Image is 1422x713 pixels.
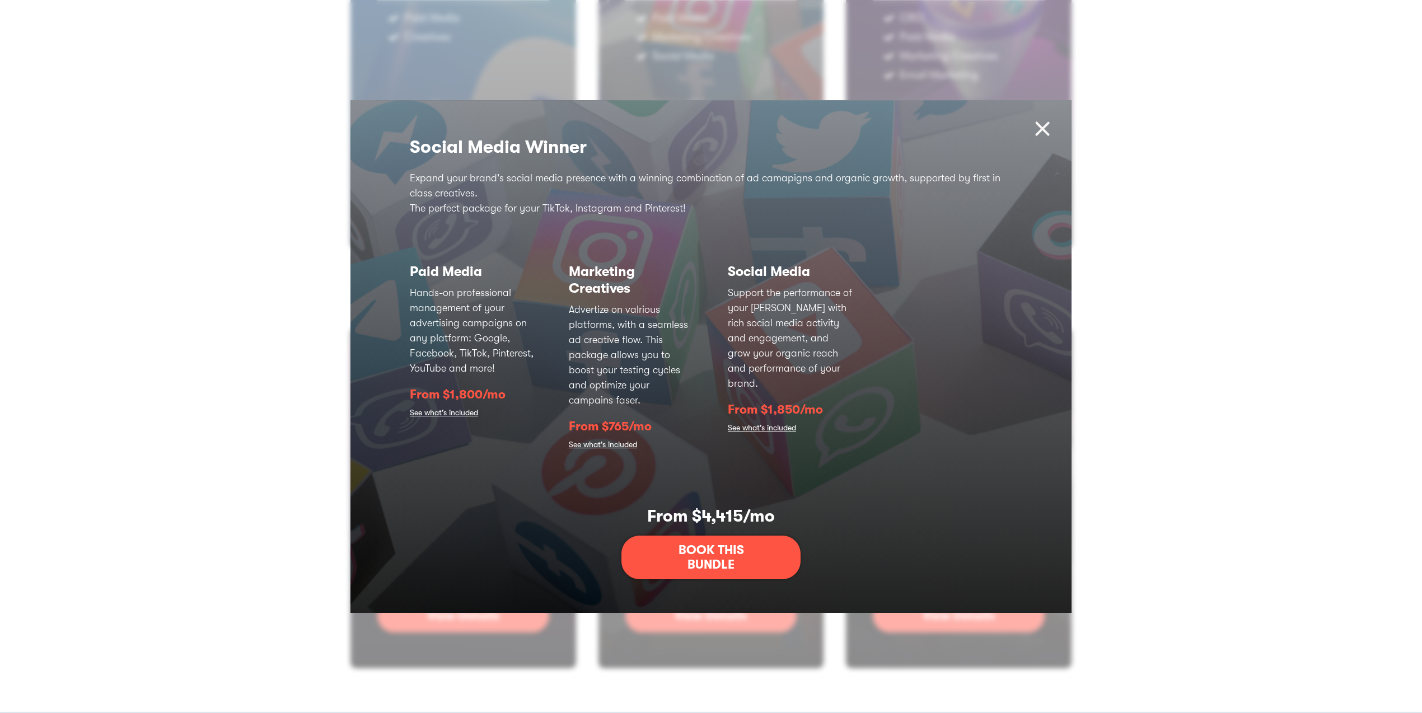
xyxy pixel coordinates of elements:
[728,421,796,437] a: See what's included
[410,385,535,404] p: From $1,800/mo
[728,263,853,280] h3: Social Media
[410,171,1012,216] p: Expand your brand's social media presence with a winning combination of ad camapigns and organic ...
[569,417,694,435] p: From $765/mo
[410,406,478,421] a: See what's included
[410,263,535,280] h3: Paid Media
[1220,583,1422,713] iframe: Chat Widget
[410,285,535,376] p: Hands-on professional management of your advertising campaigns on any platform: Google, Facebook,...
[728,285,853,391] p: Support the performance of your [PERSON_NAME] with rich social media activity and engagement, and...
[569,302,694,408] p: Advertize on valrious platforms, with a seamless ad creative flow. This package allows you to boo...
[410,134,1012,161] h2: Social Media Winner
[569,263,694,297] h3: Marketing Creatives
[728,400,853,419] p: From $1,850/mo
[656,543,766,573] div: BOOK THIS BUNDLE
[569,438,637,453] a: See what's included
[621,536,801,580] a: BOOK THIS BUNDLE
[647,504,775,529] p: From $4,415/mo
